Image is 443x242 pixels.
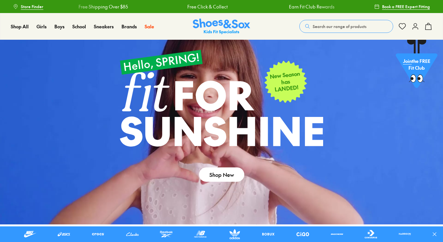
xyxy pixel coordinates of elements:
[199,167,244,182] a: Shop New
[72,23,86,30] a: School
[13,1,43,12] a: Store Finder
[374,1,430,12] a: Book a FREE Expert Fitting
[396,52,437,77] p: the FREE Fit Club
[77,3,127,10] a: Free Shipping Over $85
[193,19,250,35] a: Shoes & Sox
[313,23,366,29] span: Search our range of products
[382,4,430,9] span: Book a FREE Expert Fitting
[186,3,226,10] a: Free Click & Collect
[288,3,333,10] a: Earn Fit Club Rewards
[145,23,154,30] a: Sale
[11,23,29,30] a: Shop All
[54,23,64,30] a: Boys
[193,19,250,35] img: SNS_Logo_Responsive.svg
[403,58,412,64] span: Join
[21,4,43,9] span: Store Finder
[121,23,137,30] a: Brands
[94,23,114,30] a: Sneakers
[299,20,393,33] button: Search our range of products
[36,23,47,30] a: Girls
[396,39,437,92] a: Jointhe FREE Fit Club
